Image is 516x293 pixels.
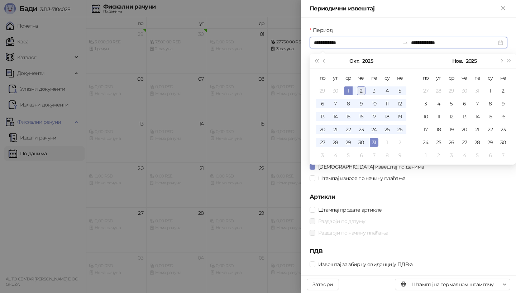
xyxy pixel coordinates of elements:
td: 2025-10-18 [381,110,393,123]
div: 28 [473,138,482,147]
th: су [381,71,393,84]
td: 2025-11-02 [393,136,406,149]
td: 2025-10-01 [342,84,355,97]
h5: ПДВ [310,247,507,256]
td: 2025-10-06 [316,97,329,110]
div: 29 [344,138,353,147]
div: 22 [344,125,353,134]
td: 2025-10-10 [368,97,381,110]
div: 5 [473,151,482,160]
td: 2025-10-09 [355,97,368,110]
div: 15 [344,112,353,121]
div: 31 [370,138,378,147]
div: 1 [344,86,353,95]
div: 10 [421,112,430,121]
td: 2025-10-22 [342,123,355,136]
button: Изабери месец [349,54,359,68]
th: пе [368,71,381,84]
div: 29 [447,86,456,95]
div: 8 [344,99,353,108]
td: 2025-10-20 [316,123,329,136]
h5: Артикли [310,193,507,201]
td: 2025-09-30 [329,84,342,97]
td: 2025-11-27 [458,136,471,149]
div: 25 [383,125,391,134]
td: 2025-10-14 [329,110,342,123]
div: 17 [421,125,430,134]
td: 2025-10-11 [381,97,393,110]
div: 6 [318,99,327,108]
div: 5 [447,99,456,108]
td: 2025-10-16 [355,110,368,123]
td: 2025-11-17 [419,123,432,136]
div: 26 [447,138,456,147]
td: 2025-11-06 [355,149,368,162]
td: 2025-11-26 [445,136,458,149]
td: 2025-11-29 [484,136,497,149]
div: 3 [318,151,327,160]
th: ут [329,71,342,84]
button: Следећи месец (PageDown) [497,54,505,68]
div: 23 [499,125,507,134]
div: 24 [421,138,430,147]
div: 2 [499,86,507,95]
td: 2025-12-03 [445,149,458,162]
span: Штампај износе по начину плаћања [315,174,408,182]
div: 12 [447,112,456,121]
div: 5 [396,86,404,95]
div: 1 [486,86,494,95]
td: 2025-11-28 [471,136,484,149]
span: [DEMOGRAPHIC_DATA] извештај по данима [315,163,427,171]
div: 15 [486,112,494,121]
div: 28 [434,86,443,95]
td: 2025-10-12 [393,97,406,110]
div: 30 [499,138,507,147]
div: 2 [434,151,443,160]
td: 2025-10-28 [329,136,342,149]
td: 2025-12-01 [419,149,432,162]
td: 2025-11-24 [419,136,432,149]
th: че [355,71,368,84]
td: 2025-11-09 [497,97,510,110]
th: ут [432,71,445,84]
div: 23 [357,125,365,134]
div: 22 [486,125,494,134]
td: 2025-10-27 [419,84,432,97]
td: 2025-10-30 [355,136,368,149]
td: 2025-11-16 [497,110,510,123]
td: 2025-10-31 [471,84,484,97]
th: по [419,71,432,84]
td: 2025-10-04 [381,84,393,97]
td: 2025-10-24 [368,123,381,136]
td: 2025-11-02 [497,84,510,97]
button: Затвори [307,279,339,290]
td: 2025-10-30 [458,84,471,97]
div: 4 [383,86,391,95]
div: 27 [460,138,469,147]
td: 2025-10-28 [432,84,445,97]
div: 7 [473,99,482,108]
td: 2025-12-07 [497,149,510,162]
button: Изабери годину [362,54,373,68]
td: 2025-10-08 [342,97,355,110]
td: 2025-10-21 [329,123,342,136]
td: 2025-11-09 [393,149,406,162]
div: 12 [396,99,404,108]
label: Период [310,26,337,34]
td: 2025-10-23 [355,123,368,136]
td: 2025-11-15 [484,110,497,123]
div: 20 [318,125,327,134]
div: 30 [460,86,469,95]
div: 8 [383,151,391,160]
td: 2025-11-14 [471,110,484,123]
td: 2025-11-05 [342,149,355,162]
td: 2025-11-13 [458,110,471,123]
td: 2025-11-05 [445,97,458,110]
td: 2025-11-03 [419,97,432,110]
span: Извештај за збирну евиденцију ПДВ-а [315,260,416,268]
td: 2025-11-08 [381,149,393,162]
td: 2025-11-10 [419,110,432,123]
td: 2025-10-27 [316,136,329,149]
button: Close [499,4,507,13]
div: 14 [473,112,482,121]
